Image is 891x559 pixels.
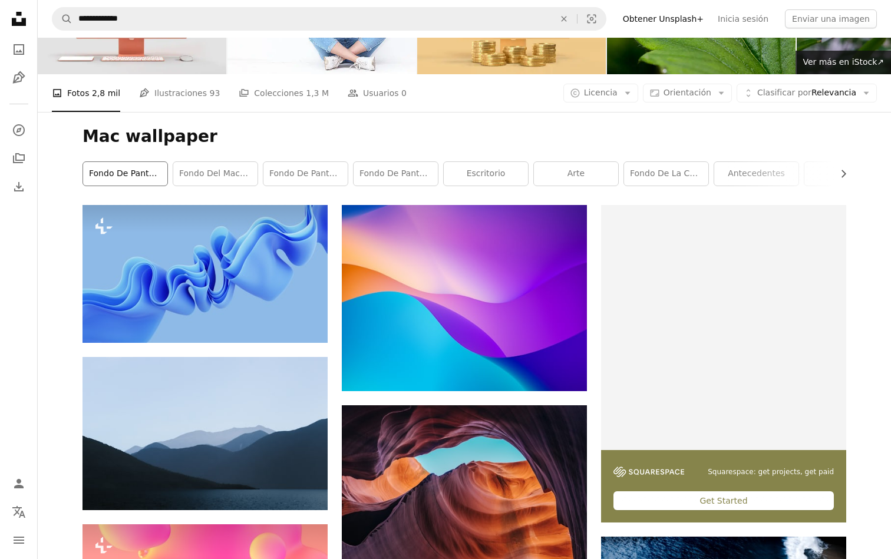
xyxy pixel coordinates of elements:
img: file-1747939142011-51e5cc87e3c9 [613,467,684,477]
span: Relevancia [757,87,856,99]
form: Encuentra imágenes en todo el sitio [52,7,606,31]
span: 93 [209,87,220,100]
img: Fotografía de enfoque selectivo de montaña cerca del agua [82,357,328,510]
button: desplazar lista a la derecha [833,162,846,186]
button: Enviar una imagen [785,9,877,28]
span: 0 [401,87,407,100]
a: Render 3D, fondo azul moderno abstracto, cintas plegadas macro, papel tapiz de moda con capas ond... [82,269,328,279]
a: Ilustraciones [7,66,31,90]
span: Clasificar por [757,88,811,97]
button: Buscar en Unsplash [52,8,72,30]
span: Squarespace: get projects, get paid [708,467,834,477]
h1: Mac wallpaper [82,126,846,147]
a: papel pintado azul, naranja y amarillo [342,293,587,303]
a: Paisaje del cañón de la montaña [342,481,587,492]
a: Ilustraciones 93 [139,74,220,112]
a: Fotografía de enfoque selectivo de montaña cerca del agua [82,428,328,438]
button: Clasificar porRelevancia [737,84,877,102]
span: Orientación [664,88,711,97]
a: fondo de pantalla [83,162,167,186]
a: Obtener Unsplash+ [616,9,711,28]
a: Inicio — Unsplash [7,7,31,33]
a: antecedentes [714,162,798,186]
a: Explorar [7,118,31,142]
span: Licencia [584,88,618,97]
a: Squarespace: get projects, get paidGet Started [601,205,846,522]
a: fondo de pantalla mac [263,162,348,186]
button: Orientación [643,84,732,102]
a: Fondo de la computadora [624,162,708,186]
a: Usuarios 0 [348,74,407,112]
div: Get Started [613,491,834,510]
img: papel pintado azul, naranja y amarillo [342,205,587,391]
a: Fondo de pantalla 4k [354,162,438,186]
span: Ver más en iStock ↗ [803,57,884,67]
a: Colecciones 1,3 M [239,74,329,112]
span: 1,3 M [306,87,329,100]
img: Render 3D, fondo azul moderno abstracto, cintas plegadas macro, papel tapiz de moda con capas ond... [82,205,328,343]
button: Licencia [563,84,638,102]
button: Menú [7,528,31,552]
a: Fondo del MacBook [173,162,258,186]
a: Fotos [7,38,31,61]
a: Ver más en iStock↗ [796,51,891,74]
button: Borrar [551,8,577,30]
a: Inicia sesión [711,9,775,28]
a: color [804,162,889,186]
button: Idioma [7,500,31,524]
a: Colecciones [7,147,31,170]
a: Iniciar sesión / Registrarse [7,472,31,495]
a: Historial de descargas [7,175,31,199]
a: arte [534,162,618,186]
button: Búsqueda visual [577,8,606,30]
a: escritorio [444,162,528,186]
